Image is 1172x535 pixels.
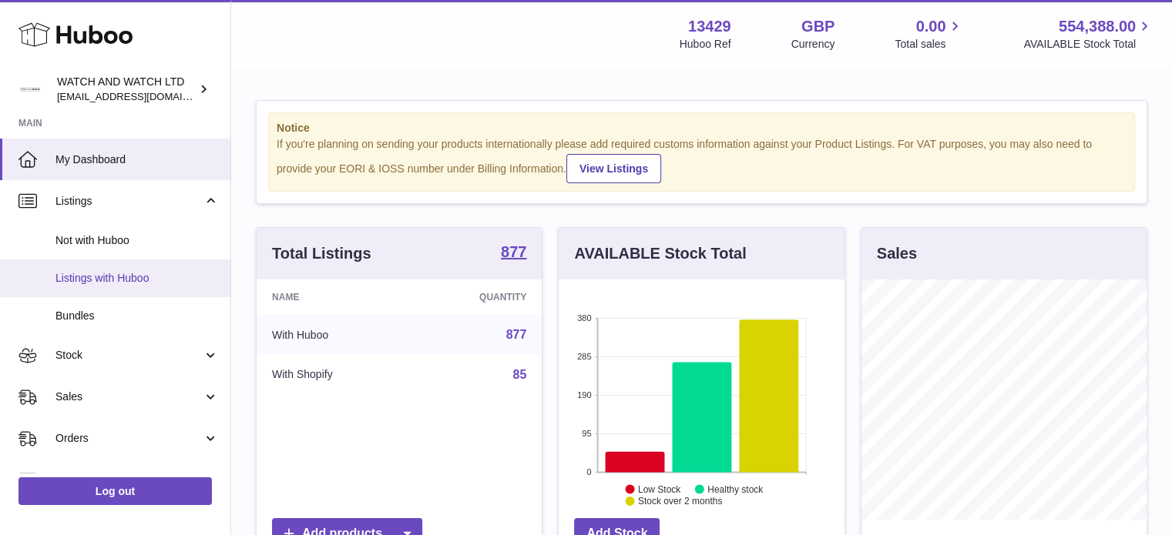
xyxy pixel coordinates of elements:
span: Orders [55,431,203,446]
a: 85 [513,368,527,381]
div: WATCH AND WATCH LTD [57,75,196,104]
text: 0 [587,467,592,476]
span: Not with Huboo [55,233,219,248]
text: 95 [583,429,592,438]
strong: Notice [277,121,1127,135]
td: With Shopify [257,355,411,395]
span: AVAILABLE Stock Total [1023,37,1154,52]
a: 877 [501,244,526,262]
img: internalAdmin-13429@internal.huboo.com [18,78,42,101]
h3: Total Listings [272,243,371,264]
div: Currency [791,37,835,52]
th: Name [257,279,411,315]
span: 554,388.00 [1059,16,1136,37]
div: Huboo Ref [680,37,731,52]
th: Quantity [411,279,542,315]
a: View Listings [566,154,661,183]
div: If you're planning on sending your products internationally please add required customs informati... [277,137,1127,183]
text: 190 [577,390,591,400]
strong: GBP [801,16,835,37]
h3: Sales [877,243,917,264]
span: Total sales [895,37,963,52]
span: My Dashboard [55,152,219,167]
text: 285 [577,352,591,361]
a: 0.00 Total sales [895,16,963,52]
strong: 877 [501,244,526,259]
td: With Huboo [257,315,411,355]
text: Healthy stock [707,483,764,494]
h3: AVAILABLE Stock Total [574,243,746,264]
span: Listings with Huboo [55,271,219,286]
a: 554,388.00 AVAILABLE Stock Total [1023,16,1154,52]
span: Sales [55,390,203,404]
span: Listings [55,194,203,209]
strong: 13429 [688,16,731,37]
text: 380 [577,313,591,323]
span: [EMAIL_ADDRESS][DOMAIN_NAME] [57,90,227,102]
a: 877 [506,328,527,341]
span: Usage [55,473,219,487]
a: Log out [18,477,212,505]
span: Bundles [55,309,219,323]
span: Stock [55,348,203,363]
text: Low Stock [638,483,681,494]
text: Stock over 2 months [638,496,722,507]
span: 0.00 [916,16,946,37]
